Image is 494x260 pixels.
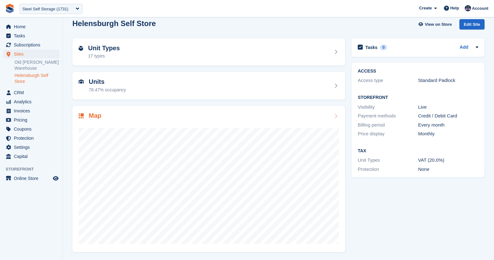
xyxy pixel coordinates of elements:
[89,87,126,93] div: 78.47% occupancy
[465,5,471,11] img: Oliver Bruce
[79,79,84,84] img: unit-icn-7be61d7bf1b0ce9d3e12c5938cc71ed9869f7b940bace4675aadf7bd6d80202e.svg
[380,45,387,50] div: 0
[450,5,459,11] span: Help
[14,88,52,97] span: CRM
[72,72,345,100] a: Units 78.47% occupancy
[3,50,59,58] a: menu
[14,125,52,133] span: Coupons
[418,166,479,173] div: None
[72,19,156,28] h2: Helensburgh Self Store
[3,31,59,40] a: menu
[3,116,59,124] a: menu
[79,113,84,118] img: map-icn-33ee37083ee616e46c38cad1a60f524a97daa1e2b2c8c0bc3eb3415660979fc1.svg
[89,112,101,119] h2: Map
[79,46,83,51] img: unit-type-icn-2b2737a686de81e16bb02015468b77c625bbabd49415b5ef34ead5e3b44a266d.svg
[358,95,478,100] h2: Storefront
[22,6,68,12] div: Steel Self Storage (1731)
[358,149,478,154] h2: Tax
[3,97,59,106] a: menu
[3,134,59,143] a: menu
[425,21,452,28] span: View on Store
[3,152,59,161] a: menu
[14,97,52,106] span: Analytics
[14,59,59,71] a: Old [PERSON_NAME] Warehouse
[6,166,63,172] span: Storefront
[14,174,52,183] span: Online Store
[358,104,418,111] div: Visibility
[418,112,479,120] div: Credit / Debit Card
[14,73,59,84] a: Helensburgh Self Store
[460,44,468,51] a: Add
[89,78,126,85] h2: Units
[14,50,52,58] span: Sites
[14,22,52,31] span: Home
[14,134,52,143] span: Protection
[418,104,479,111] div: Live
[419,5,432,11] span: Create
[88,45,120,52] h2: Unit Types
[3,143,59,152] a: menu
[418,122,479,129] div: Every month
[72,106,345,252] a: Map
[358,69,478,74] h2: ACCESS
[365,45,378,50] h2: Tasks
[14,116,52,124] span: Pricing
[3,125,59,133] a: menu
[358,112,418,120] div: Payment methods
[358,157,418,164] div: Unit Types
[72,38,345,66] a: Unit Types 17 types
[472,5,488,12] span: Account
[358,130,418,138] div: Price display
[3,88,59,97] a: menu
[14,152,52,161] span: Capital
[418,157,479,164] div: VAT (20.0%)
[3,22,59,31] a: menu
[459,19,485,32] a: Edit Site
[418,19,454,30] a: View on Store
[88,53,120,59] div: 17 types
[358,166,418,173] div: Protection
[5,4,14,13] img: stora-icon-8386f47178a22dfd0bd8f6a31ec36ba5ce8667c1dd55bd0f319d3a0aa187defe.svg
[418,77,479,84] div: Standard Padlock
[418,130,479,138] div: Monthly
[358,77,418,84] div: Access type
[14,41,52,49] span: Subscriptions
[14,143,52,152] span: Settings
[459,19,485,30] div: Edit Site
[14,106,52,115] span: Invoices
[3,106,59,115] a: menu
[14,31,52,40] span: Tasks
[358,122,418,129] div: Billing period
[52,175,59,182] a: Preview store
[3,41,59,49] a: menu
[3,174,59,183] a: menu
